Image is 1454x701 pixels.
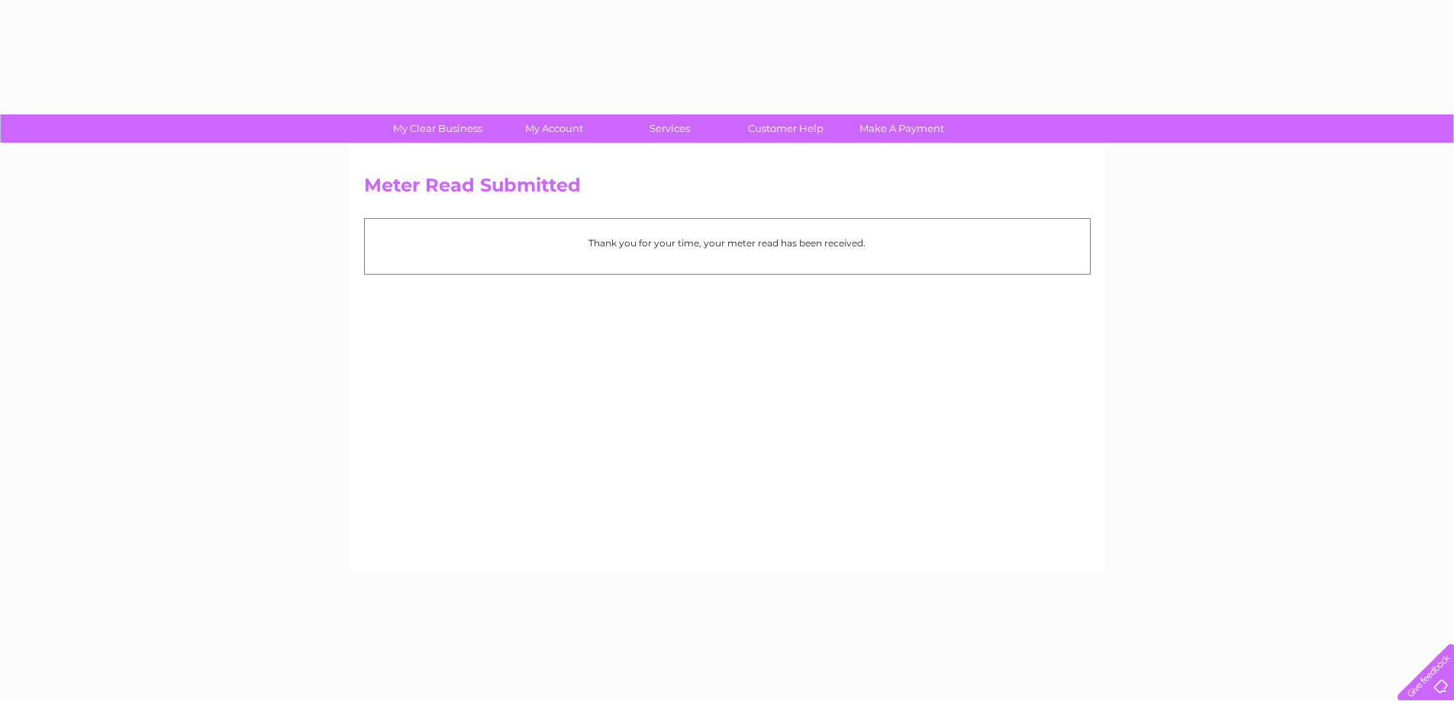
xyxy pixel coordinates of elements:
[607,114,733,143] a: Services
[372,236,1082,250] p: Thank you for your time, your meter read has been received.
[364,175,1091,204] h2: Meter Read Submitted
[839,114,965,143] a: Make A Payment
[375,114,501,143] a: My Clear Business
[491,114,617,143] a: My Account
[723,114,849,143] a: Customer Help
